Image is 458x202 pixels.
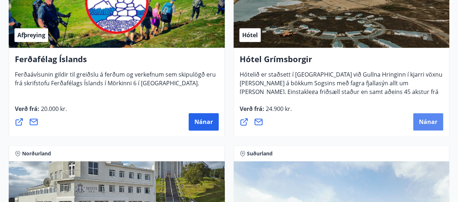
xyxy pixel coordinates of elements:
h4: Ferðafélag Íslands [15,53,219,70]
span: 20.000 kr. [39,105,67,113]
span: Nánar [419,118,437,126]
span: Afþreying [17,31,45,39]
button: Nánar [413,113,443,130]
h4: Hótel Grímsborgir [240,53,444,70]
span: Ferðaávísunin gildir til greiðslu á ferðum og verkefnum sem skipulögð eru frá skrifstofu Ferðafél... [15,70,216,93]
span: Verð frá : [240,105,292,119]
span: 24.900 kr. [264,105,292,113]
span: Hótelið er staðsett í [GEOGRAPHIC_DATA] við Gullna Hringinn í kjarri vöxnu [PERSON_NAME] á bökkum... [240,70,442,110]
span: Norðurland [22,150,51,157]
span: Hótel [242,31,258,39]
span: Suðurland [247,150,273,157]
span: Verð frá : [15,105,67,119]
button: Nánar [189,113,219,130]
span: Nánar [194,118,213,126]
